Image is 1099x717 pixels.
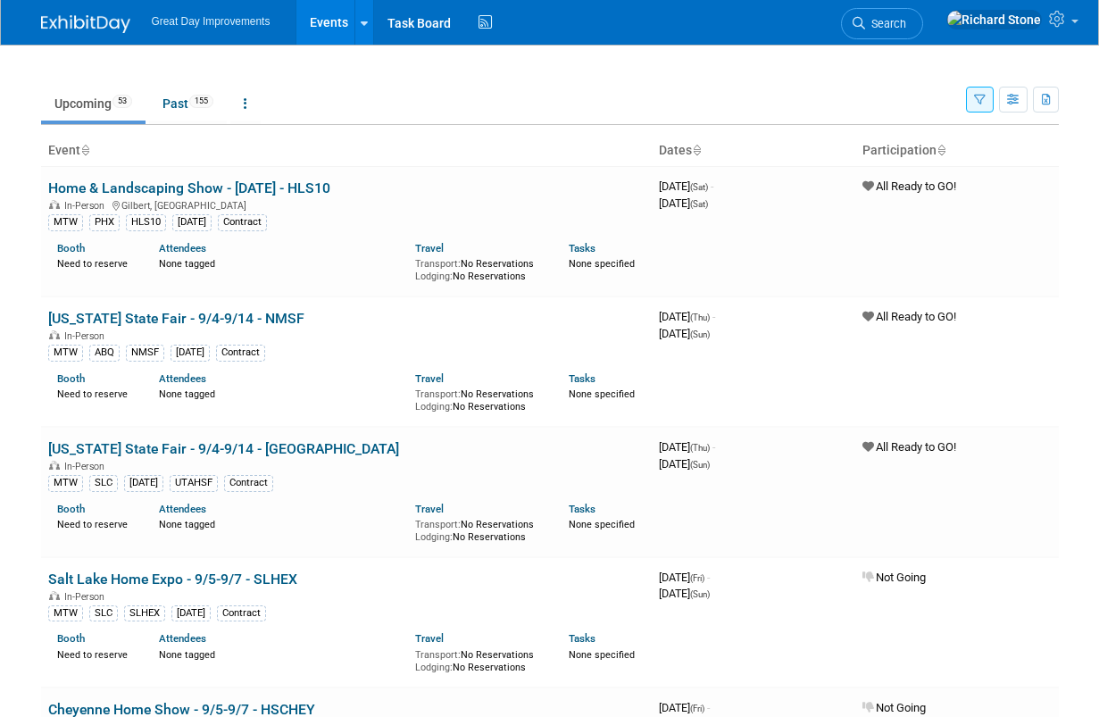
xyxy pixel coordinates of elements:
[690,589,710,599] span: (Sun)
[57,242,85,254] a: Booth
[569,632,595,645] a: Tasks
[415,632,444,645] a: Travel
[170,475,218,491] div: UTAHSF
[159,632,206,645] a: Attendees
[217,605,266,621] div: Contract
[659,196,708,210] span: [DATE]
[48,310,304,327] a: [US_STATE] State Fair - 9/4-9/14 - NMSF
[652,136,855,166] th: Dates
[415,503,444,515] a: Travel
[48,179,330,196] a: Home & Landscaping Show - [DATE] - HLS10
[49,591,60,600] img: In-Person Event
[112,95,132,108] span: 53
[159,372,206,385] a: Attendees
[569,372,595,385] a: Tasks
[862,310,956,323] span: All Ready to GO!
[49,200,60,209] img: In-Person Event
[89,605,118,621] div: SLC
[659,327,710,340] span: [DATE]
[712,310,715,323] span: -
[57,646,133,662] div: Need to reserve
[41,136,652,166] th: Event
[152,15,271,28] span: Great Day Improvements
[126,345,164,361] div: NMSF
[690,443,710,453] span: (Thu)
[48,214,83,230] div: MTW
[659,571,710,584] span: [DATE]
[659,457,710,471] span: [DATE]
[707,571,710,584] span: -
[415,646,542,673] div: No Reservations No Reservations
[569,242,595,254] a: Tasks
[865,17,906,30] span: Search
[707,701,710,714] span: -
[862,701,926,714] span: Not Going
[862,440,956,454] span: All Ready to GO!
[659,587,710,600] span: [DATE]
[692,143,701,157] a: Sort by Start Date
[89,475,118,491] div: SLC
[415,531,453,543] span: Lodging:
[89,214,120,230] div: PHX
[690,182,708,192] span: (Sat)
[48,571,297,588] a: Salt Lake Home Expo - 9/5-9/7 - SLHEX
[48,345,83,361] div: MTW
[189,95,213,108] span: 155
[48,197,645,212] div: Gilbert, [GEOGRAPHIC_DATA]
[659,310,715,323] span: [DATE]
[659,179,713,193] span: [DATE]
[149,87,227,121] a: Past155
[124,605,165,621] div: SLHEX
[48,605,83,621] div: MTW
[224,475,273,491] div: Contract
[569,519,635,530] span: None specified
[124,475,163,491] div: [DATE]
[855,136,1059,166] th: Participation
[415,388,461,400] span: Transport:
[64,200,110,212] span: In-Person
[159,503,206,515] a: Attendees
[415,372,444,385] a: Travel
[569,503,595,515] a: Tasks
[415,662,453,673] span: Lodging:
[64,330,110,342] span: In-Person
[569,258,635,270] span: None specified
[862,571,926,584] span: Not Going
[415,515,542,543] div: No Reservations No Reservations
[159,385,402,401] div: None tagged
[659,701,710,714] span: [DATE]
[64,591,110,603] span: In-Person
[41,15,130,33] img: ExhibitDay
[415,271,453,282] span: Lodging:
[415,254,542,282] div: No Reservations No Reservations
[64,461,110,472] span: In-Person
[690,199,708,209] span: (Sat)
[712,440,715,454] span: -
[57,385,133,401] div: Need to reserve
[569,649,635,661] span: None specified
[57,632,85,645] a: Booth
[946,10,1042,29] img: Richard Stone
[48,440,399,457] a: [US_STATE] State Fair - 9/4-9/14 - [GEOGRAPHIC_DATA]
[171,345,210,361] div: [DATE]
[80,143,89,157] a: Sort by Event Name
[569,388,635,400] span: None specified
[415,258,461,270] span: Transport:
[711,179,713,193] span: -
[89,345,120,361] div: ABQ
[218,214,267,230] div: Contract
[841,8,923,39] a: Search
[415,385,542,413] div: No Reservations No Reservations
[862,179,956,193] span: All Ready to GO!
[48,475,83,491] div: MTW
[172,214,212,230] div: [DATE]
[159,646,402,662] div: None tagged
[159,242,206,254] a: Attendees
[937,143,945,157] a: Sort by Participation Type
[159,254,402,271] div: None tagged
[415,401,453,413] span: Lodging:
[690,460,710,470] span: (Sun)
[690,573,704,583] span: (Fri)
[159,515,402,531] div: None tagged
[41,87,146,121] a: Upcoming53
